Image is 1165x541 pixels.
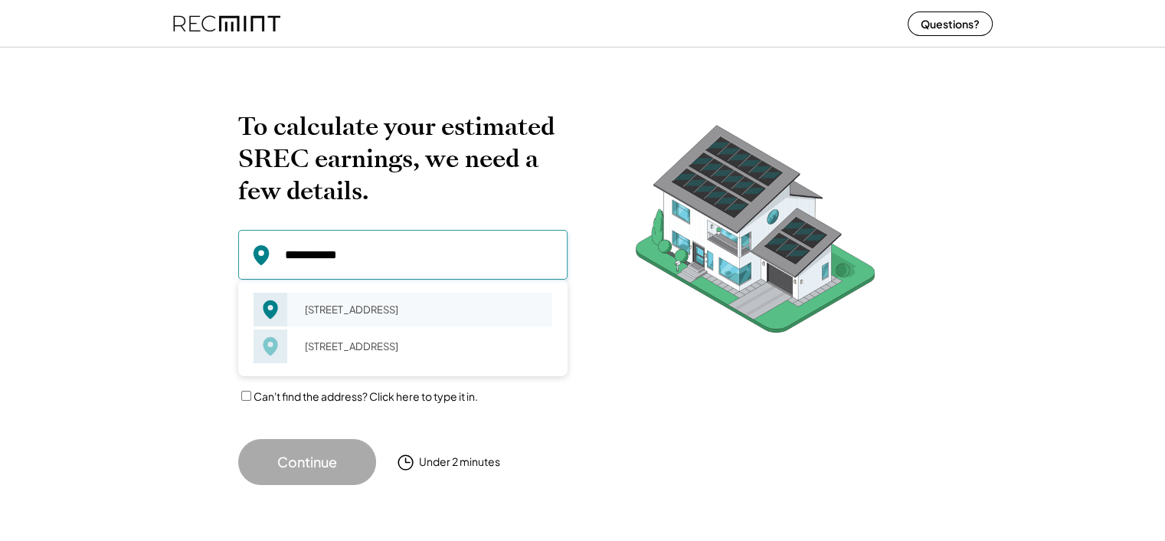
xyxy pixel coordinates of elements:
img: recmint-logotype%403x%20%281%29.jpeg [173,3,280,44]
div: [STREET_ADDRESS] [295,299,552,320]
label: Can't find the address? Click here to type it in. [254,389,478,403]
img: RecMintArtboard%207.png [606,110,905,356]
h2: To calculate your estimated SREC earnings, we need a few details. [238,110,568,207]
div: Under 2 minutes [419,454,500,470]
button: Questions? [908,11,993,36]
div: [STREET_ADDRESS] [295,336,552,357]
button: Continue [238,439,376,485]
